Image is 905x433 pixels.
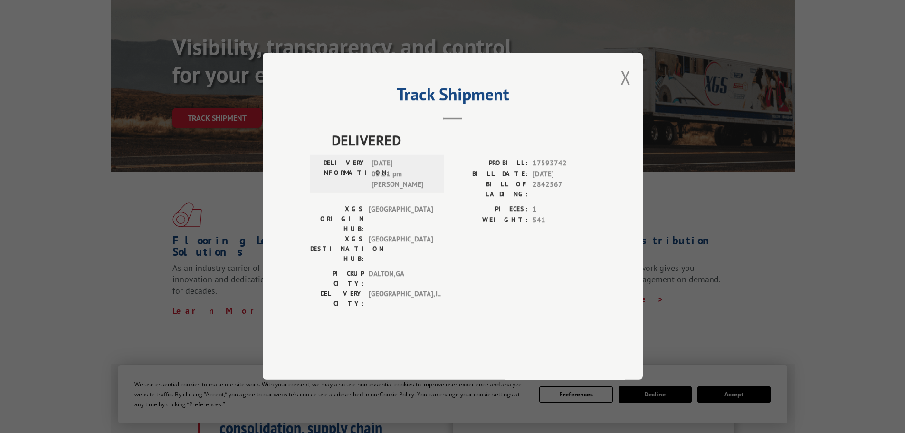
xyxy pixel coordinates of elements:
span: DALTON , GA [369,269,433,289]
label: XGS ORIGIN HUB: [310,204,364,234]
label: XGS DESTINATION HUB: [310,234,364,264]
label: DELIVERY INFORMATION: [313,158,367,191]
label: DELIVERY CITY: [310,289,364,309]
h2: Track Shipment [310,87,595,106]
label: PICKUP CITY: [310,269,364,289]
span: 541 [533,215,595,226]
span: [GEOGRAPHIC_DATA] [369,204,433,234]
span: 2842567 [533,180,595,200]
label: PROBILL: [453,158,528,169]
label: BILL OF LADING: [453,180,528,200]
span: 1 [533,204,595,215]
label: WEIGHT: [453,215,528,226]
span: [GEOGRAPHIC_DATA] , IL [369,289,433,309]
span: 17593742 [533,158,595,169]
span: [DATE] 05:21 pm [PERSON_NAME] [372,158,436,191]
span: [GEOGRAPHIC_DATA] [369,234,433,264]
span: DELIVERED [332,130,595,151]
span: [DATE] [533,169,595,180]
label: BILL DATE: [453,169,528,180]
button: Close modal [620,65,631,90]
label: PIECES: [453,204,528,215]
